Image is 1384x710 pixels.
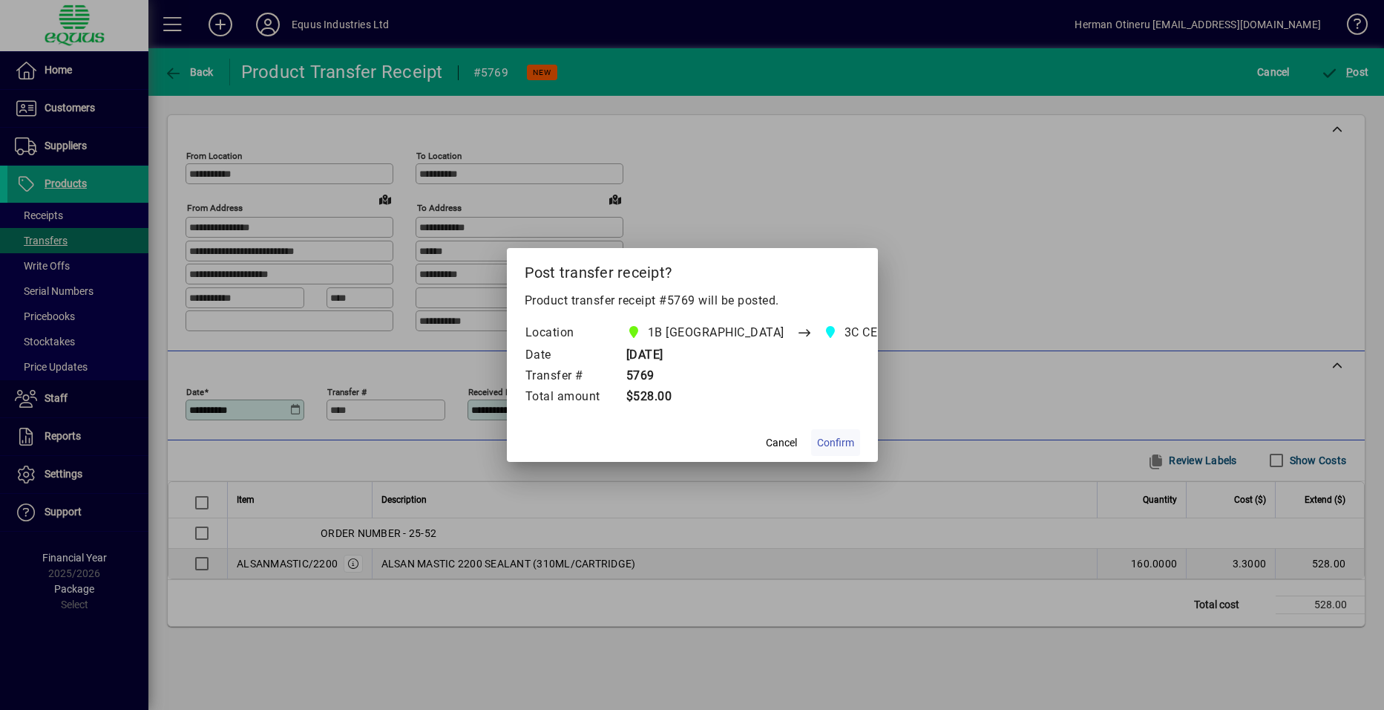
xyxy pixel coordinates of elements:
[648,324,784,342] span: 1B [GEOGRAPHIC_DATA]
[525,366,615,387] td: Transfer #
[623,322,790,343] span: 1B BLENHEIM
[615,345,945,366] td: [DATE]
[525,322,615,345] td: Location
[525,345,615,366] td: Date
[525,292,860,310] p: Product transfer receipt #5769 will be posted.
[615,366,945,387] td: 5769
[811,429,860,456] button: Confirm
[615,387,945,408] td: $528.00
[758,429,805,456] button: Cancel
[820,322,922,343] span: 3C CENTRAL
[817,435,854,451] span: Confirm
[766,435,797,451] span: Cancel
[507,248,878,291] h2: Post transfer receipt?
[844,324,916,342] span: 3C CENTRAL
[525,387,615,408] td: Total amount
